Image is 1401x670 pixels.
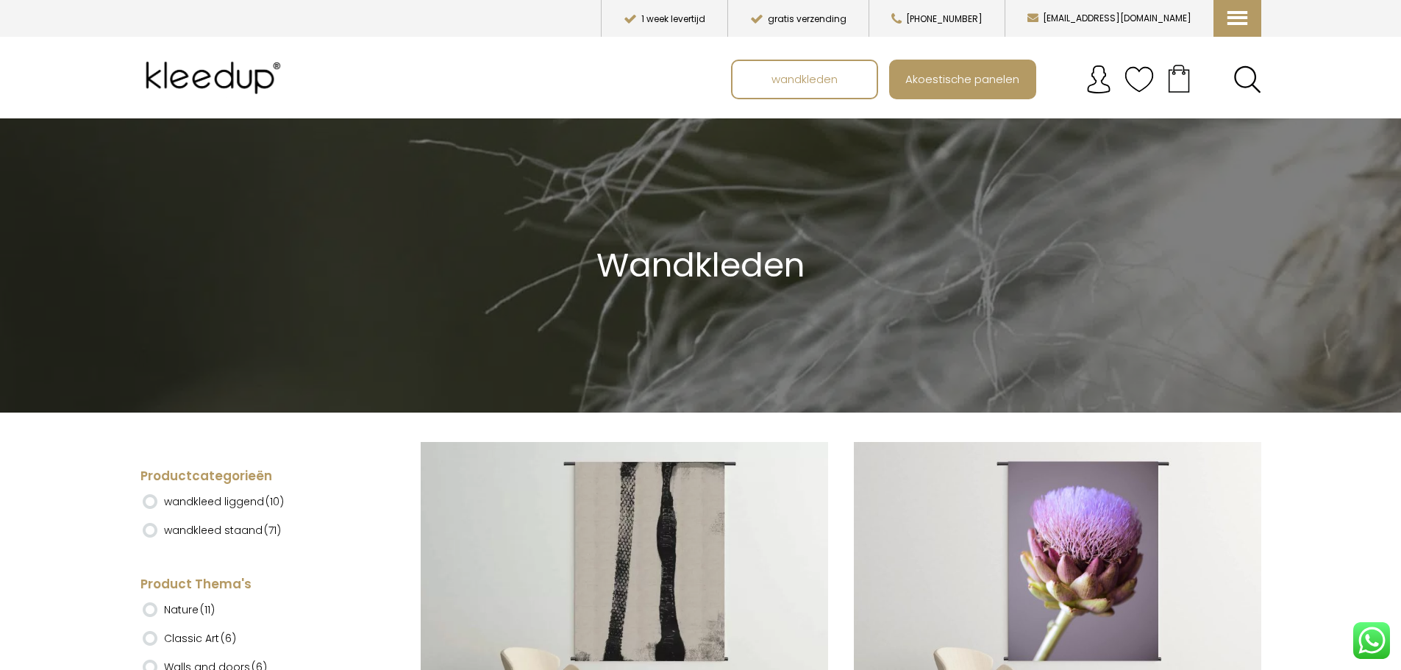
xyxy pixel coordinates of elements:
[891,61,1035,98] a: Akoestische panelen
[140,49,292,107] img: Kleedup
[1084,65,1113,94] img: account.svg
[897,65,1027,93] span: Akoestische panelen
[1124,65,1154,94] img: verlanglijstje.svg
[164,626,236,651] label: Classic Art
[1233,65,1261,93] a: Search
[200,602,215,617] span: (11)
[140,576,365,594] h4: Product Thema's
[265,494,284,509] span: (10)
[732,61,877,98] a: wandkleden
[763,65,846,93] span: wandkleden
[731,60,1272,99] nav: Main menu
[140,468,365,485] h4: Productcategorieën
[1154,60,1204,96] a: Your cart
[164,518,281,543] label: wandkleed staand
[221,631,236,646] span: (6)
[164,489,284,514] label: wandkleed liggend
[264,523,281,538] span: (71)
[164,597,215,622] label: Nature
[596,242,805,288] span: Wandkleden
